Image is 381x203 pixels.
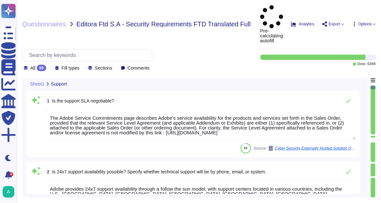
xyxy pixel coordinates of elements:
[254,146,356,151] span: Source:
[329,22,340,26] span: Export
[62,66,79,70] span: Fill types
[44,169,49,174] span: 2
[1,185,19,199] button: user
[299,22,315,26] span: Analytics
[44,99,49,103] span: 1
[128,66,150,70] span: Comments
[22,21,66,27] span: Questionnaires
[9,172,13,176] div: 9+
[44,110,356,140] textarea: The Adobe Service Commitments page describes Adobe’s service availability for the products and se...
[358,62,366,66] span: Done:
[52,98,114,103] span: Is the support SLA negotiable?
[260,5,283,43] span: Pre-calculating autofill
[30,82,44,86] span: Sheet1
[51,82,67,86] span: Support
[275,146,356,150] span: Cyber Security Externally Hosted Solution Questionnaire 1
[26,50,152,61] input: Search by keywords
[244,146,247,150] span: 84
[52,169,266,174] span: Is 24x7 support availability possible? Specify whether technical support will be by phone, email,...
[291,21,315,27] button: Analytics
[95,66,112,70] span: Sections
[368,62,376,66] span: 63 / 69
[30,66,35,70] span: All
[3,186,14,198] img: user
[37,65,46,71] div: 69
[77,21,251,27] span: Editora Ftd S.A - Security Requirements FTD Translated Full
[359,22,372,26] span: Options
